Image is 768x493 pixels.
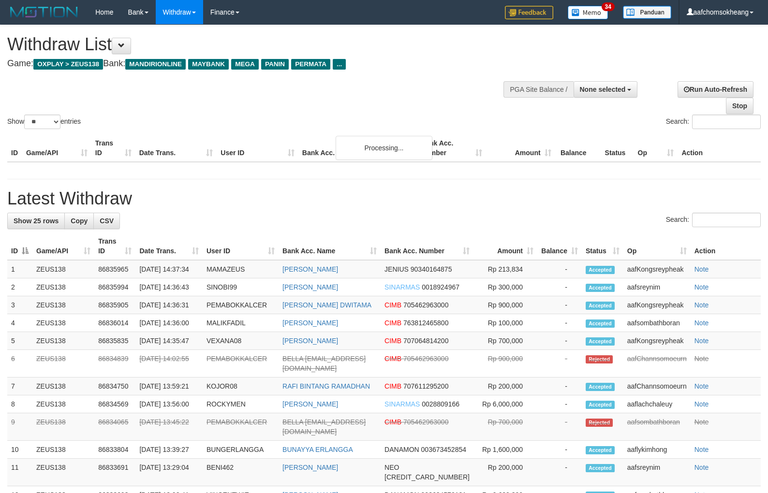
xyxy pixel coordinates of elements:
span: Copy 003673452854 to clipboard [421,446,466,453]
td: - [537,296,582,314]
td: [DATE] 13:29:04 [135,459,203,486]
td: 86834569 [94,395,135,413]
td: 2 [7,278,32,296]
td: Rp 1,600,000 [473,441,537,459]
td: aafsombathboran [623,314,691,332]
span: Copy 763812465800 to clipboard [403,319,448,327]
td: ZEUS138 [32,395,94,413]
td: [DATE] 14:02:55 [135,350,203,377]
span: Copy 0018924967 to clipboard [422,283,459,291]
img: MOTION_logo.png [7,5,81,19]
span: Copy 705462963000 to clipboard [403,418,448,426]
td: 86835965 [94,260,135,278]
td: 86833691 [94,459,135,486]
td: aafKongsreypheak [623,260,691,278]
th: Bank Acc. Number: activate to sort column ascending [381,232,473,260]
span: Accepted [586,464,615,472]
th: Bank Acc. Name: activate to sort column ascending [279,232,381,260]
th: Amount: activate to sort column ascending [473,232,537,260]
a: Note [694,446,709,453]
span: Accepted [586,401,615,409]
h1: Latest Withdraw [7,189,761,208]
select: Showentries [24,115,60,129]
span: Copy 705462963000 to clipboard [403,301,448,309]
th: ID: activate to sort column descending [7,232,32,260]
span: Copy 90340164875 to clipboard [411,265,452,273]
td: - [537,441,582,459]
td: - [537,413,582,441]
span: Copy [71,217,88,225]
td: MALIKFADIL [203,314,279,332]
th: Game/API [22,134,91,162]
a: CSV [93,213,120,229]
a: BUNAYYA ERLANGGA [282,446,353,453]
td: Rp 100,000 [473,314,537,332]
span: JENIUS [384,265,409,273]
label: Show entries [7,115,81,129]
td: ZEUS138 [32,296,94,314]
td: 7 [7,377,32,395]
span: DANAMON [384,446,419,453]
a: BELLA [EMAIL_ADDRESS][DOMAIN_NAME] [282,355,366,372]
span: CIMB [384,301,401,309]
a: [PERSON_NAME] [282,265,338,273]
button: None selected [574,81,638,98]
td: Rp 200,000 [473,377,537,395]
img: Feedback.jpg [505,6,553,19]
td: BUNGERLANGGA [203,441,279,459]
th: Date Trans. [135,134,217,162]
a: Show 25 rows [7,213,65,229]
span: Copy 705462963000 to clipboard [403,355,448,362]
a: [PERSON_NAME] DWITAMA [282,301,371,309]
td: - [537,332,582,350]
td: [DATE] 13:45:22 [135,413,203,441]
td: PEMABOKKALCER [203,296,279,314]
td: PEMABOKKALCER [203,350,279,377]
td: aafsreynim [623,278,691,296]
th: Trans ID [91,134,135,162]
td: - [537,377,582,395]
a: RAFI BINTANG RAMADHAN [282,382,370,390]
td: Rp 700,000 [473,332,537,350]
td: ZEUS138 [32,441,94,459]
span: CIMB [384,382,401,390]
td: 11 [7,459,32,486]
a: Note [694,301,709,309]
span: 34 [602,2,615,11]
th: Date Trans.: activate to sort column ascending [135,232,203,260]
span: Copy 0028809166 to clipboard [422,400,459,408]
span: OXPLAY > ZEUS138 [33,59,103,70]
td: aafChannsomoeurn [623,350,691,377]
span: PERMATA [291,59,330,70]
td: 86836014 [94,314,135,332]
span: Accepted [586,337,615,346]
span: Rejected [586,419,613,427]
td: VEXANA08 [203,332,279,350]
input: Search: [692,115,761,129]
span: CSV [100,217,114,225]
td: ZEUS138 [32,459,94,486]
th: User ID: activate to sort column ascending [203,232,279,260]
td: ZEUS138 [32,332,94,350]
a: [PERSON_NAME] [282,337,338,345]
div: PGA Site Balance / [503,81,573,98]
span: Copy 707611295200 to clipboard [403,382,448,390]
td: - [537,350,582,377]
span: Show 25 rows [14,217,59,225]
span: CIMB [384,319,401,327]
a: [PERSON_NAME] [282,464,338,471]
td: [DATE] 14:37:34 [135,260,203,278]
td: 10 [7,441,32,459]
span: SINARMAS [384,400,420,408]
td: [DATE] 14:36:00 [135,314,203,332]
img: panduan.png [623,6,671,19]
span: MAYBANK [188,59,229,70]
a: Note [694,418,709,426]
td: Rp 900,000 [473,350,537,377]
h4: Game: Bank: [7,59,502,69]
td: PEMABOKKALCER [203,413,279,441]
span: Accepted [586,383,615,391]
input: Search: [692,213,761,227]
span: Accepted [586,266,615,274]
td: aafKongsreypheak [623,296,691,314]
